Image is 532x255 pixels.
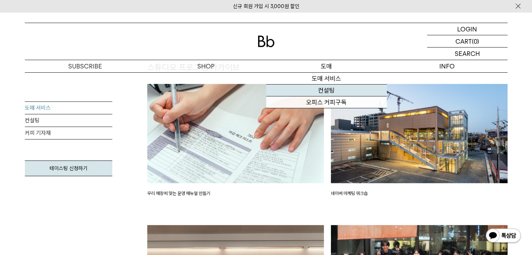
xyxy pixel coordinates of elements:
p: SEARCH [455,48,480,60]
a: 오피스 커피구독 [266,96,387,108]
a: 커피 기자재 [25,127,112,139]
a: 도매 서비스 [25,102,112,114]
a: SUBSCRIBE [25,60,146,72]
p: LOGIN [457,23,477,35]
p: 도매 [266,60,387,72]
a: 컨설팅 [266,85,387,96]
p: INFO [387,60,508,72]
img: 네이버 마케팅 워크숍 이미지 [331,84,508,183]
p: 네이버 마케팅 워크숍 [331,190,508,197]
a: CART (0) [427,35,508,48]
a: SHOP [146,60,266,72]
a: 컨설팅 [25,114,112,127]
a: 테이스팅 신청하기 [25,160,112,176]
a: 도매 서비스 [266,73,387,85]
img: 로고 [258,36,275,47]
p: (0) [472,35,479,47]
img: 우리 매장에 맞는 운영 매뉴얼 만들기 이미지 [147,84,324,183]
a: 신규 회원 가입 시 3,000원 할인 [233,3,299,9]
p: CART [455,35,472,47]
p: 우리 매장에 맞는 운영 매뉴얼 만들기 [147,190,324,197]
img: 카카오톡 채널 1:1 채팅 버튼 [485,228,522,245]
a: LOGIN [427,23,508,35]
